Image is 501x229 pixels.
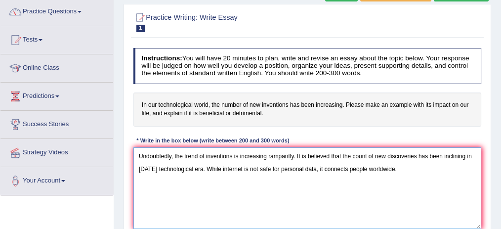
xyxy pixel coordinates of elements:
b: Instructions: [141,54,182,62]
a: Tests [0,26,113,51]
h4: In our technological world, the number of new inventions has been increasing. Please make an exam... [133,92,482,127]
span: 1 [136,25,145,32]
h4: You will have 20 minutes to plan, write and revise an essay about the topic below. Your response ... [133,48,482,84]
h2: Practice Writing: Write Essay [133,11,349,32]
a: Strategy Videos [0,139,113,164]
a: Online Class [0,54,113,79]
div: * Write in the box below (write between 200 and 300 words) [133,137,292,145]
a: Your Account [0,167,113,192]
a: Predictions [0,83,113,107]
a: Success Stories [0,111,113,136]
